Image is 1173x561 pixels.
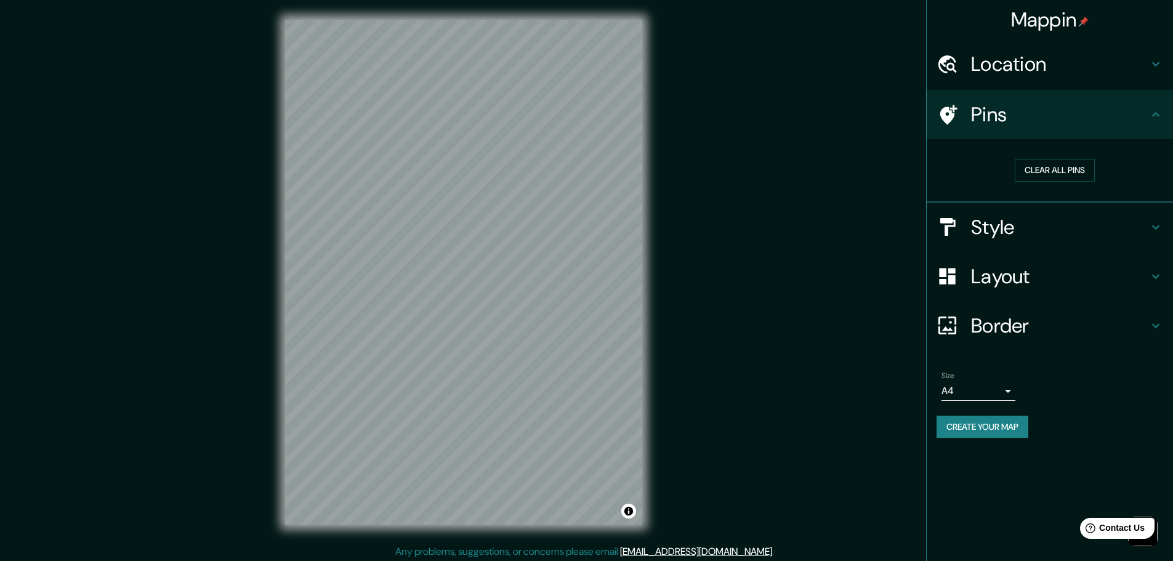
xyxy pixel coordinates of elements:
img: pin-icon.png [1079,17,1089,26]
div: Style [927,203,1173,252]
h4: Pins [971,102,1148,127]
button: Toggle attribution [621,504,636,519]
h4: Layout [971,264,1148,289]
canvas: Map [285,20,642,525]
div: Pins [927,90,1173,139]
p: Any problems, suggestions, or concerns please email . [395,544,774,559]
button: Create your map [937,416,1028,438]
h4: Border [971,313,1148,338]
h4: Location [971,52,1148,76]
label: Size [941,370,954,381]
div: Layout [927,252,1173,301]
div: A4 [941,381,1015,401]
button: Clear all pins [1015,159,1095,182]
a: [EMAIL_ADDRESS][DOMAIN_NAME] [620,545,772,558]
div: Border [927,301,1173,350]
h4: Mappin [1011,7,1089,32]
iframe: Help widget launcher [1063,513,1159,547]
h4: Style [971,215,1148,240]
div: . [776,544,778,559]
div: . [774,544,776,559]
div: Location [927,39,1173,89]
